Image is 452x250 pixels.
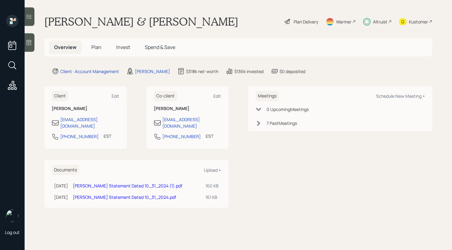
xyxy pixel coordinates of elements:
[116,44,130,51] span: Invest
[112,93,119,99] div: Edit
[373,18,387,25] div: Altruist
[376,93,425,99] div: Schedule New Meeting +
[409,18,428,25] div: Kustomer
[54,182,68,189] div: [DATE]
[60,133,99,140] div: [PHONE_NUMBER]
[154,106,221,111] h6: [PERSON_NAME]
[73,194,176,200] a: [PERSON_NAME] Statement Dated 10_31_2024.pdf
[145,44,175,51] span: Spend & Save
[205,194,219,200] div: 161 KB
[162,116,221,129] div: [EMAIL_ADDRESS][DOMAIN_NAME]
[5,229,20,235] div: Log out
[104,133,111,139] div: EST
[234,68,264,75] div: $136k invested
[267,106,309,113] div: 0 Upcoming Meeting s
[294,18,318,25] div: Plan Delivery
[213,93,221,99] div: Edit
[154,91,177,101] h6: Co-client
[205,182,219,189] div: 160 KB
[135,68,170,75] div: [PERSON_NAME]
[186,68,218,75] div: $318k net-worth
[73,183,182,189] a: [PERSON_NAME] Statement Dated 10_31_2024 (1).pdf
[52,91,68,101] h6: Client
[162,133,201,140] div: [PHONE_NUMBER]
[336,18,351,25] div: Warmer
[91,44,101,51] span: Plan
[52,106,119,111] h6: [PERSON_NAME]
[206,133,213,139] div: EST
[44,15,238,28] h1: [PERSON_NAME] & [PERSON_NAME]
[256,91,279,101] h6: Meetings
[60,116,119,129] div: [EMAIL_ADDRESS][DOMAIN_NAME]
[54,194,68,200] div: [DATE]
[52,165,79,175] h6: Documents
[267,120,297,126] div: 7 Past Meeting s
[54,44,77,51] span: Overview
[204,167,221,173] div: Upload +
[280,68,305,75] div: $0 deposited
[60,68,119,75] div: Client · Account Management
[6,210,18,222] img: retirable_logo.png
